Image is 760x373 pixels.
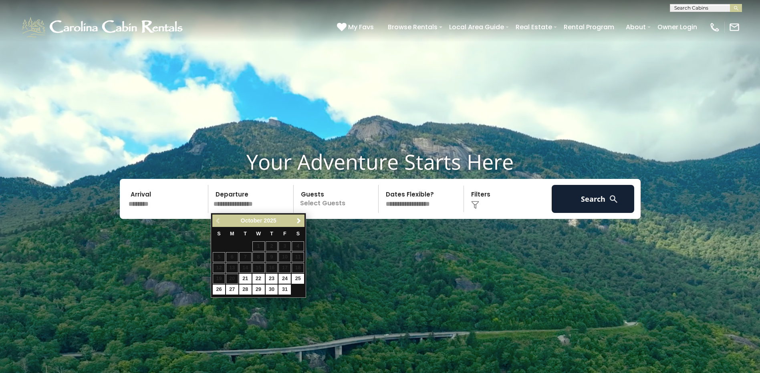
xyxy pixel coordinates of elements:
[471,201,479,209] img: filter--v1.png
[226,285,238,295] a: 27
[241,217,262,224] span: October
[296,231,300,237] span: Saturday
[294,216,304,226] a: Next
[609,194,619,204] img: search-regular-white.png
[445,20,508,34] a: Local Area Guide
[560,20,618,34] a: Rental Program
[239,274,252,284] a: 21
[239,285,252,295] a: 28
[6,149,754,174] h1: Your Adventure Starts Here
[256,231,261,237] span: Wednesday
[622,20,650,34] a: About
[252,274,265,284] a: 22
[384,20,441,34] a: Browse Rentals
[278,285,291,295] a: 31
[337,22,376,32] a: My Favs
[348,22,374,32] span: My Favs
[266,274,278,284] a: 23
[252,285,265,295] a: 29
[20,15,186,39] img: White-1-1-2.png
[512,20,556,34] a: Real Estate
[244,231,247,237] span: Tuesday
[292,274,304,284] a: 25
[653,20,701,34] a: Owner Login
[217,231,220,237] span: Sunday
[264,217,276,224] span: 2025
[709,22,720,33] img: phone-regular-white.png
[266,285,278,295] a: 30
[552,185,635,213] button: Search
[296,218,302,224] span: Next
[213,285,225,295] a: 26
[270,231,273,237] span: Thursday
[230,231,234,237] span: Monday
[296,185,379,213] p: Select Guests
[283,231,286,237] span: Friday
[278,274,291,284] a: 24
[729,22,740,33] img: mail-regular-white.png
